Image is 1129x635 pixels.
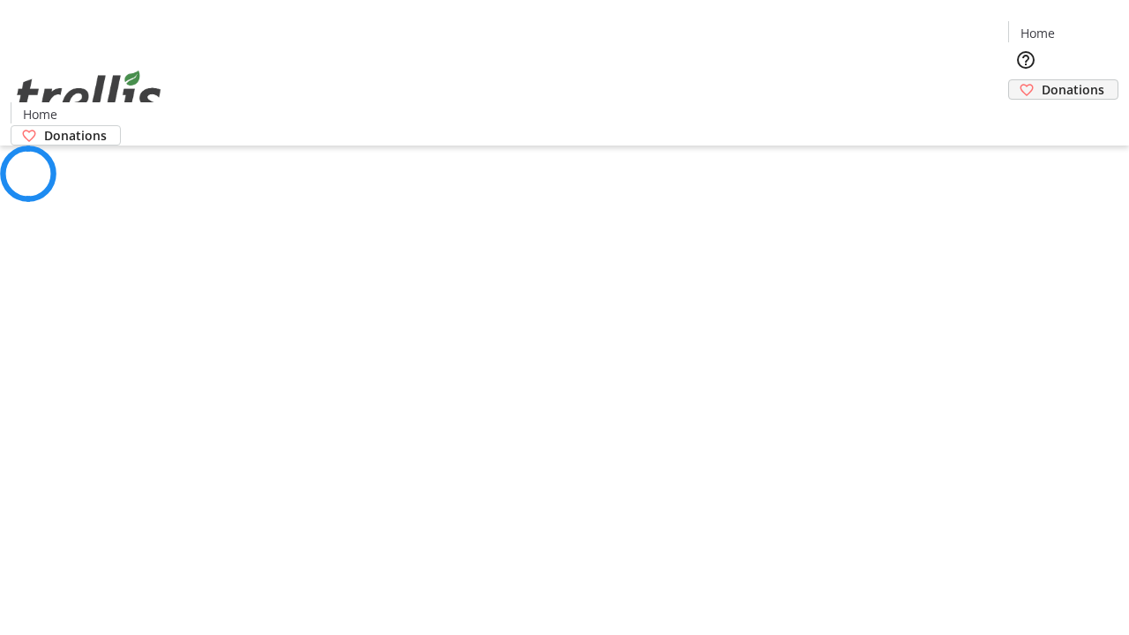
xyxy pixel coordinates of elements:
[1009,24,1065,42] a: Home
[1021,24,1055,42] span: Home
[1008,79,1118,100] a: Donations
[11,105,68,123] a: Home
[1042,80,1104,99] span: Donations
[23,105,57,123] span: Home
[11,51,168,139] img: Orient E2E Organization anWVwFg3SF's Logo
[11,125,121,146] a: Donations
[1008,100,1043,135] button: Cart
[1008,42,1043,78] button: Help
[44,126,107,145] span: Donations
